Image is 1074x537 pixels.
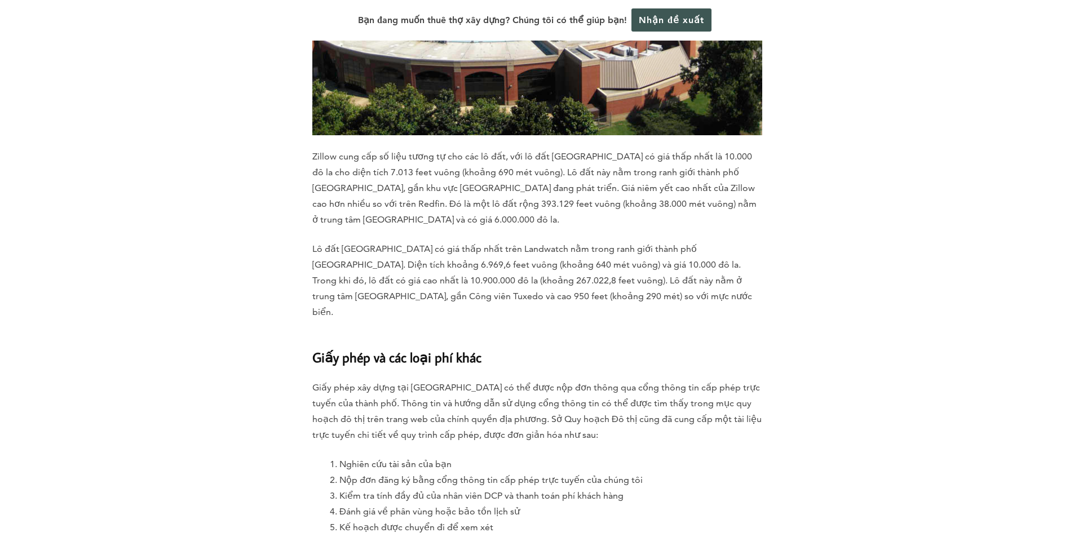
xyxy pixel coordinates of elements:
[339,474,643,485] font: Nộp đơn đăng ký bằng cổng thông tin cấp phép trực tuyến của chúng tôi
[339,506,520,517] font: Đánh giá về phân vùng hoặc bảo tồn lịch sử
[339,459,452,469] font: Nghiên cứu tài sản của bạn
[858,456,1060,523] iframe: Bộ điều khiển trò chuyện Drift Widget
[631,8,711,32] a: Nhận đề xuất
[312,348,481,366] font: Giấy phép và các loại phí khác
[639,15,704,25] font: Nhận đề xuất
[339,490,624,501] font: Kiểm tra tính đầy đủ của nhân viên DCP và thanh toán phí khách hàng
[358,15,627,25] font: Bạn đang muốn thuê thợ xây dựng? Chúng tôi có thể giúp bạn!
[312,243,752,317] font: Lô đất [GEOGRAPHIC_DATA] có giá thấp nhất trên Landwatch nằm trong ranh giới thành phố [GEOGRAPHI...
[312,382,762,440] font: Giấy phép xây dựng tại [GEOGRAPHIC_DATA] có thể được nộp đơn thông qua cổng thông tin cấp phép tr...
[312,151,757,225] font: Zillow cung cấp số liệu tương tự cho các lô đất, với lô đất [GEOGRAPHIC_DATA] có giá thấp nhất là...
[339,522,493,532] font: Kế hoạch được chuyển đi để xem xét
